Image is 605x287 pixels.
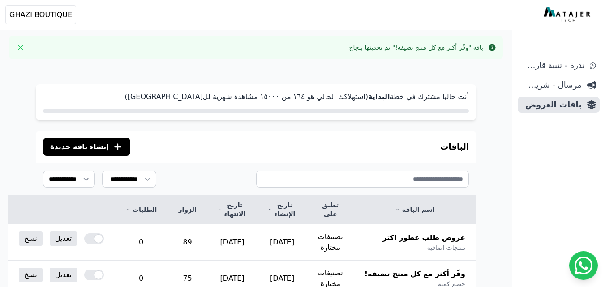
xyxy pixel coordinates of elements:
[544,7,592,23] img: MatajerTech Logo
[115,224,167,261] td: 0
[5,5,76,24] button: GHAZI BOUTIQUE
[257,224,307,261] td: [DATE]
[307,224,354,261] td: تصنيفات مختارة
[50,231,77,246] a: تعديل
[521,79,582,91] span: مرسال - شريط دعاية
[382,232,465,243] span: عروض طلب عطور اكثر
[365,269,465,279] span: وفّر أكثر مع كل منتج تضيفه!
[125,205,157,214] a: الطلبات
[268,201,296,218] a: تاريخ الإنشاء
[43,91,469,102] p: أنت حاليا مشترك في خطة (استهلاكك الحالي هو ١٦٤ من ١٥۰۰۰ مشاهدة شهرية لل[GEOGRAPHIC_DATA])
[218,201,247,218] a: تاريخ الانتهاء
[9,9,72,20] span: GHAZI BOUTIQUE
[50,141,109,152] span: إنشاء باقة جديدة
[207,224,257,261] td: [DATE]
[43,138,130,156] button: إنشاء باقة جديدة
[50,268,77,282] a: تعديل
[347,43,483,52] div: باقة "وفّر أكثر مع كل منتج تضيفه!" تم تحديثها بنجاح.
[13,40,28,55] button: Close
[368,92,390,101] strong: البداية
[307,195,354,224] th: تطبق على
[167,224,207,261] td: 89
[521,59,584,72] span: ندرة - تنبية قارب علي النفاذ
[365,205,465,214] a: اسم الباقة
[440,141,469,153] h3: الباقات
[19,268,43,282] a: نسخ
[521,99,582,111] span: باقات العروض
[19,231,43,246] a: نسخ
[427,243,465,252] span: منتجات إضافية
[167,195,207,224] th: الزوار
